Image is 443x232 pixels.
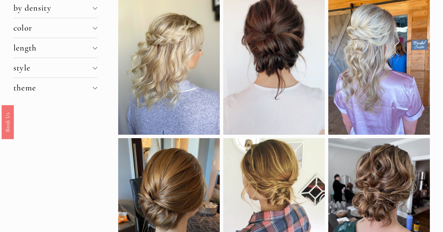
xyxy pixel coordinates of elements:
[13,43,93,53] span: length
[13,83,93,93] span: theme
[2,105,14,139] a: Book Us
[13,23,93,33] span: color
[13,58,98,78] button: style
[13,63,93,73] span: style
[13,78,98,98] button: theme
[13,3,93,13] span: by density
[13,18,98,38] button: color
[13,38,98,58] button: length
